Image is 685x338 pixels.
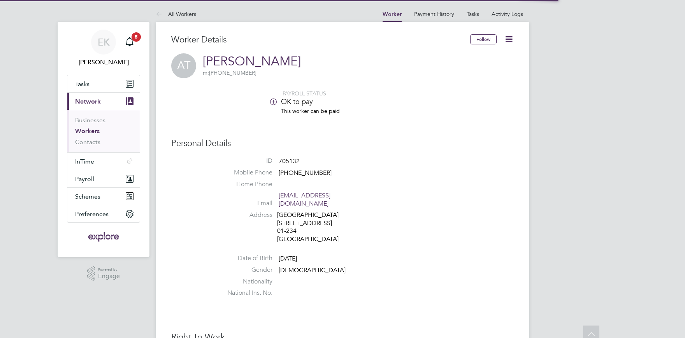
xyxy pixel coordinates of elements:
[75,116,105,124] a: Businesses
[67,93,140,110] button: Network
[279,169,332,177] span: [PHONE_NUMBER]
[218,180,272,188] label: Home Phone
[218,254,272,262] label: Date of Birth
[218,266,272,274] label: Gender
[75,175,94,183] span: Payroll
[122,30,137,55] a: 5
[171,53,196,78] span: AT
[279,192,330,208] a: [EMAIL_ADDRESS][DOMAIN_NAME]
[492,11,523,18] a: Activity Logs
[98,273,120,280] span: Engage
[470,34,497,44] button: Follow
[75,80,90,88] span: Tasks
[203,54,301,69] a: [PERSON_NAME]
[203,69,256,76] span: [PHONE_NUMBER]
[75,138,100,146] a: Contacts
[218,157,272,165] label: ID
[218,289,272,297] label: National Ins. No.
[98,37,110,47] span: EK
[218,169,272,177] label: Mobile Phone
[218,278,272,286] label: Nationality
[414,11,454,18] a: Payment History
[171,34,470,46] h3: Worker Details
[67,170,140,187] button: Payroll
[98,266,120,273] span: Powered by
[87,266,120,281] a: Powered byEngage
[67,188,140,205] button: Schemes
[67,58,140,67] span: Elena Kazi
[58,22,149,257] nav: Main navigation
[156,11,196,18] a: All Workers
[75,98,101,105] span: Network
[132,32,141,42] span: 5
[67,30,140,67] a: EK[PERSON_NAME]
[279,157,300,165] span: 705132
[171,138,514,149] h3: Personal Details
[467,11,479,18] a: Tasks
[88,231,120,243] img: exploregroup-logo-retina.png
[281,97,313,106] span: OK to pay
[75,127,100,135] a: Workers
[67,75,140,92] a: Tasks
[67,110,140,152] div: Network
[281,107,340,114] span: This worker can be paid
[67,205,140,222] button: Preferences
[279,266,346,274] span: [DEMOGRAPHIC_DATA]
[218,211,272,219] label: Address
[67,231,140,243] a: Go to home page
[75,210,109,218] span: Preferences
[75,158,94,165] span: InTime
[203,69,209,76] span: m:
[277,211,351,243] div: [GEOGRAPHIC_DATA] [STREET_ADDRESS] 01-234 [GEOGRAPHIC_DATA]
[279,255,297,262] span: [DATE]
[218,199,272,208] label: Email
[75,193,100,200] span: Schemes
[283,90,326,97] span: PAYROLL STATUS
[383,11,402,18] a: Worker
[67,153,140,170] button: InTime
